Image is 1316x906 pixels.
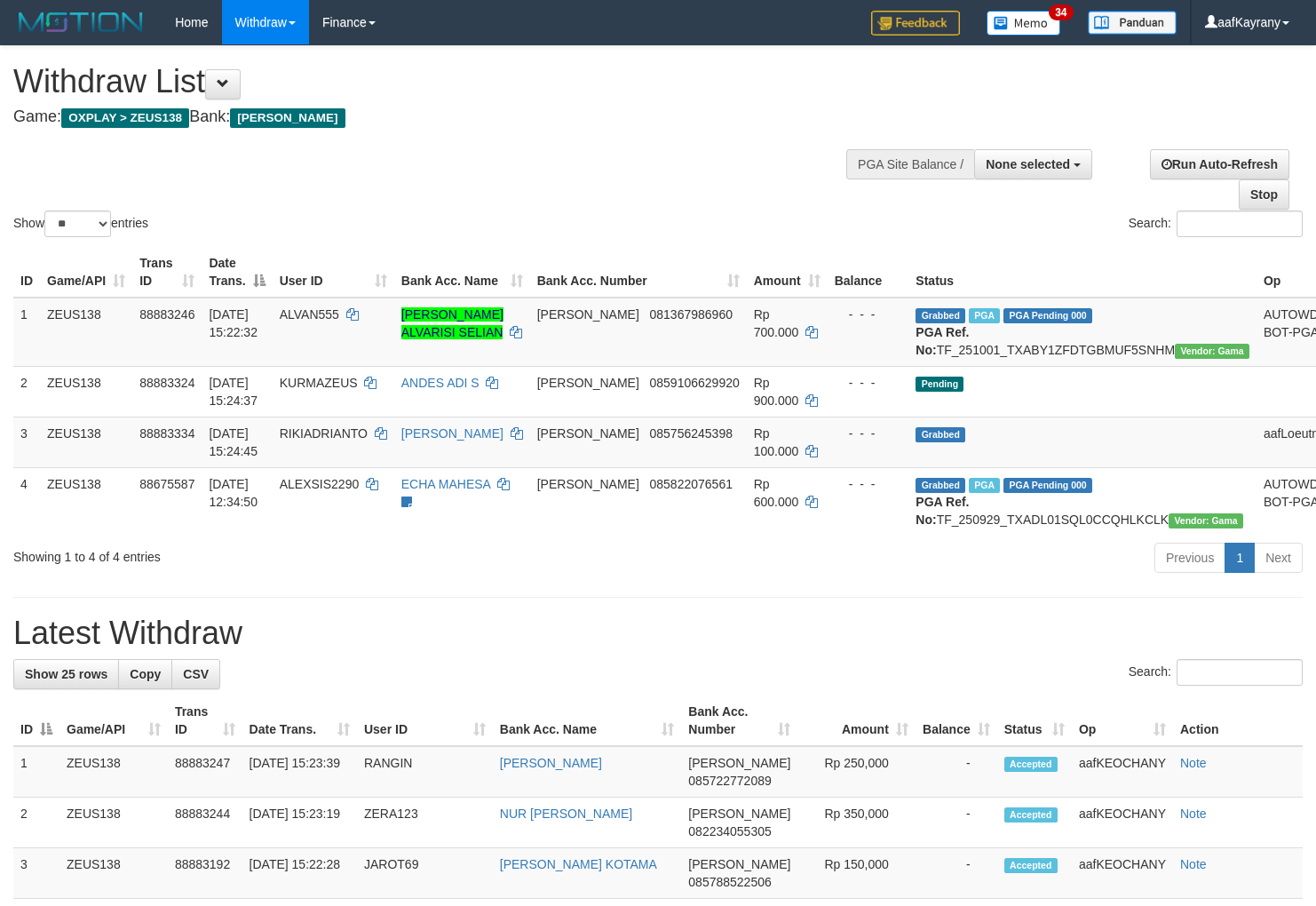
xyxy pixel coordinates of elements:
td: ZEUS138 [40,467,132,536]
th: Bank Acc. Number: activate to sort column ascending [681,695,797,746]
td: Rp 350,000 [797,798,915,848]
td: ZEUS138 [40,366,132,417]
label: Search: [1129,211,1303,237]
span: 88883324 [139,376,194,390]
label: Search: [1129,659,1303,686]
label: Show entries [13,211,148,237]
td: aafKEOCHANY [1072,798,1173,848]
a: [PERSON_NAME] ALVARISI SELIAN [401,307,503,339]
td: 88883247 [168,746,242,798]
span: Copy 085756245398 to clipboard [650,426,733,441]
span: CSV [183,667,209,681]
a: NUR [PERSON_NAME] [500,807,632,821]
a: 1 [1225,543,1255,573]
span: Grabbed [916,427,965,442]
span: [DATE] 15:24:37 [209,376,258,408]
span: Rp 600.000 [754,477,799,509]
span: Accepted [1004,807,1058,823]
span: Rp 700.000 [754,307,799,339]
a: Next [1254,543,1303,573]
span: OXPLAY > ZEUS138 [61,108,189,128]
th: Date Trans.: activate to sort column descending [202,247,272,298]
span: [PERSON_NAME] [230,108,345,128]
a: CSV [171,659,220,689]
a: Previous [1154,543,1225,573]
th: Bank Acc. Name: activate to sort column ascending [493,695,682,746]
span: Copy 085722772089 to clipboard [688,774,771,788]
span: RIKIADRIANTO [280,426,368,441]
span: Copy 081367986960 to clipboard [650,307,733,322]
img: MOTION_logo.png [13,9,148,36]
td: 88883192 [168,848,242,899]
a: ANDES ADI S [401,376,480,390]
span: [PERSON_NAME] [688,857,790,871]
td: 2 [13,798,59,848]
td: Rp 150,000 [797,848,915,899]
img: Button%20Memo.svg [987,11,1061,36]
span: Show 25 rows [25,667,107,681]
span: 88675587 [139,477,194,491]
td: [DATE] 15:23:39 [242,746,357,798]
td: [DATE] 15:22:28 [242,848,357,899]
a: Note [1180,756,1207,770]
span: [PERSON_NAME] [537,477,639,491]
td: 2 [13,366,40,417]
td: aafKEOCHANY [1072,746,1173,798]
a: [PERSON_NAME] KOTAMA [500,857,657,871]
div: - - - [835,374,902,392]
a: [PERSON_NAME] [401,426,503,441]
td: JAROT69 [357,848,493,899]
a: Show 25 rows [13,659,119,689]
td: ZEUS138 [59,798,168,848]
b: PGA Ref. No: [916,325,969,357]
select: Showentries [44,211,111,237]
td: TF_251001_TXABY1ZFDTGBMUF5SNHM [908,298,1257,367]
img: panduan.png [1088,11,1177,35]
img: Feedback.jpg [871,11,960,36]
th: Trans ID: activate to sort column ascending [168,695,242,746]
div: PGA Site Balance / [846,149,974,179]
a: Stop [1239,179,1289,210]
th: Status [908,247,1257,298]
td: ZEUS138 [59,848,168,899]
td: - [916,798,997,848]
span: Copy 0859106629920 to clipboard [650,376,740,390]
div: - - - [835,425,902,442]
span: Copy 082234055305 to clipboard [688,824,771,838]
span: Accepted [1004,858,1058,873]
span: Grabbed [916,478,965,493]
td: - [916,746,997,798]
th: Amount: activate to sort column ascending [797,695,915,746]
span: PGA Pending [1003,308,1092,323]
th: Game/API: activate to sort column ascending [59,695,168,746]
td: 3 [13,417,40,467]
h1: Withdraw List [13,64,860,99]
td: aafKEOCHANY [1072,848,1173,899]
td: TF_250929_TXADL01SQL0CCQHLKCLK [908,467,1257,536]
span: [DATE] 12:34:50 [209,477,258,509]
td: Rp 250,000 [797,746,915,798]
span: Marked by aafpengsreynich [969,478,1000,493]
td: 1 [13,298,40,367]
span: Copy 085822076561 to clipboard [650,477,733,491]
td: 88883244 [168,798,242,848]
span: Marked by aafanarl [969,308,1000,323]
span: [PERSON_NAME] [688,807,790,821]
div: - - - [835,306,902,323]
th: Status: activate to sort column ascending [997,695,1072,746]
td: 3 [13,848,59,899]
input: Search: [1177,659,1303,686]
th: User ID: activate to sort column ascending [273,247,394,298]
button: None selected [974,149,1092,179]
span: Vendor URL: https://trx31.1velocity.biz [1175,344,1249,359]
th: User ID: activate to sort column ascending [357,695,493,746]
a: [PERSON_NAME] [500,756,602,770]
span: KURMAZEUS [280,376,358,390]
th: Action [1173,695,1303,746]
span: [PERSON_NAME] [537,307,639,322]
span: Rp 900.000 [754,376,799,408]
span: [PERSON_NAME] [537,376,639,390]
span: 88883334 [139,426,194,441]
input: Search: [1177,211,1303,237]
span: Rp 100.000 [754,426,799,458]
